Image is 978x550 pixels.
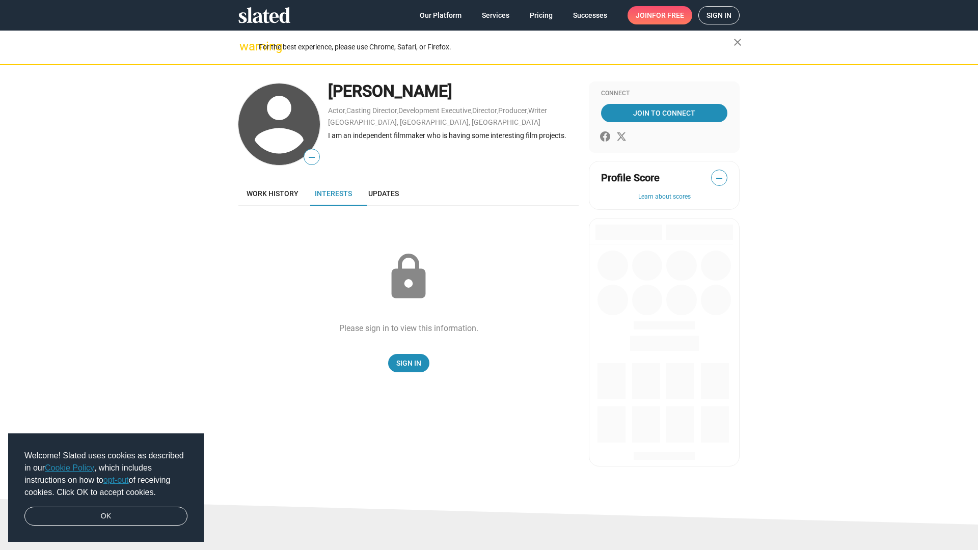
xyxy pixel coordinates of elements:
[636,6,684,24] span: Join
[383,252,434,302] mat-icon: lock
[565,6,615,24] a: Successes
[398,106,471,115] a: Development Executive
[601,90,727,98] div: Connect
[731,36,744,48] mat-icon: close
[24,507,187,526] a: dismiss cookie message
[712,172,727,185] span: —
[345,108,346,114] span: ,
[368,189,399,198] span: Updates
[24,450,187,499] span: Welcome! Slated uses cookies as described in our , which includes instructions on how to of recei...
[412,6,470,24] a: Our Platform
[328,80,579,102] div: [PERSON_NAME]
[45,463,94,472] a: Cookie Policy
[388,354,429,372] a: Sign In
[528,106,547,115] a: Writer
[573,6,607,24] span: Successes
[420,6,461,24] span: Our Platform
[328,106,345,115] a: Actor
[103,476,129,484] a: opt-out
[527,108,528,114] span: ,
[628,6,692,24] a: Joinfor free
[471,108,472,114] span: ,
[259,40,733,54] div: For the best experience, please use Chrome, Safari, or Firefox.
[307,181,360,206] a: Interests
[328,118,540,126] a: [GEOGRAPHIC_DATA], [GEOGRAPHIC_DATA], [GEOGRAPHIC_DATA]
[346,106,397,115] a: Casting Director
[601,104,727,122] a: Join To Connect
[247,189,298,198] span: Work history
[482,6,509,24] span: Services
[497,108,498,114] span: ,
[328,131,579,141] div: I am an independent filmmaker who is having some interesting film projects.
[707,7,731,24] span: Sign in
[530,6,553,24] span: Pricing
[238,181,307,206] a: Work history
[472,106,497,115] a: Director
[601,193,727,201] button: Learn about scores
[601,171,660,185] span: Profile Score
[474,6,518,24] a: Services
[304,151,319,164] span: —
[522,6,561,24] a: Pricing
[603,104,725,122] span: Join To Connect
[315,189,352,198] span: Interests
[652,6,684,24] span: for free
[396,354,421,372] span: Sign In
[397,108,398,114] span: ,
[360,181,407,206] a: Updates
[698,6,740,24] a: Sign in
[8,433,204,542] div: cookieconsent
[339,323,478,334] div: Please sign in to view this information.
[498,106,527,115] a: Producer
[239,40,252,52] mat-icon: warning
